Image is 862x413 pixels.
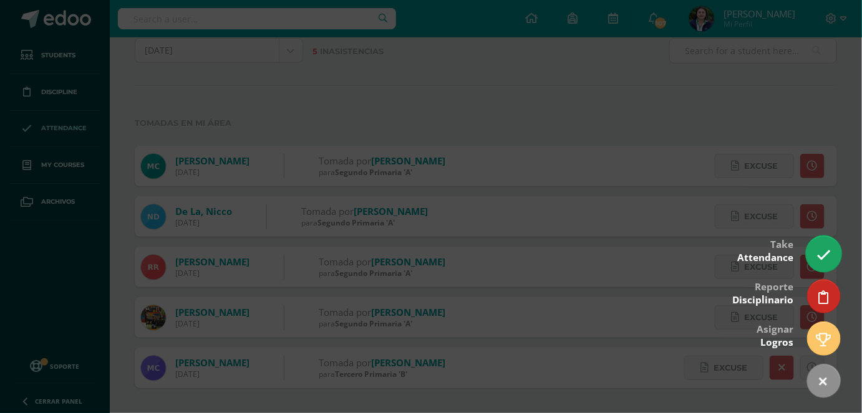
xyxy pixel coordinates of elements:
div: Asignar [757,315,793,355]
span: Logros [760,336,793,349]
span: Disciplinario [732,293,793,306]
div: Take [737,230,793,270]
span: Attendance [737,251,793,264]
div: Reporte [732,272,793,313]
